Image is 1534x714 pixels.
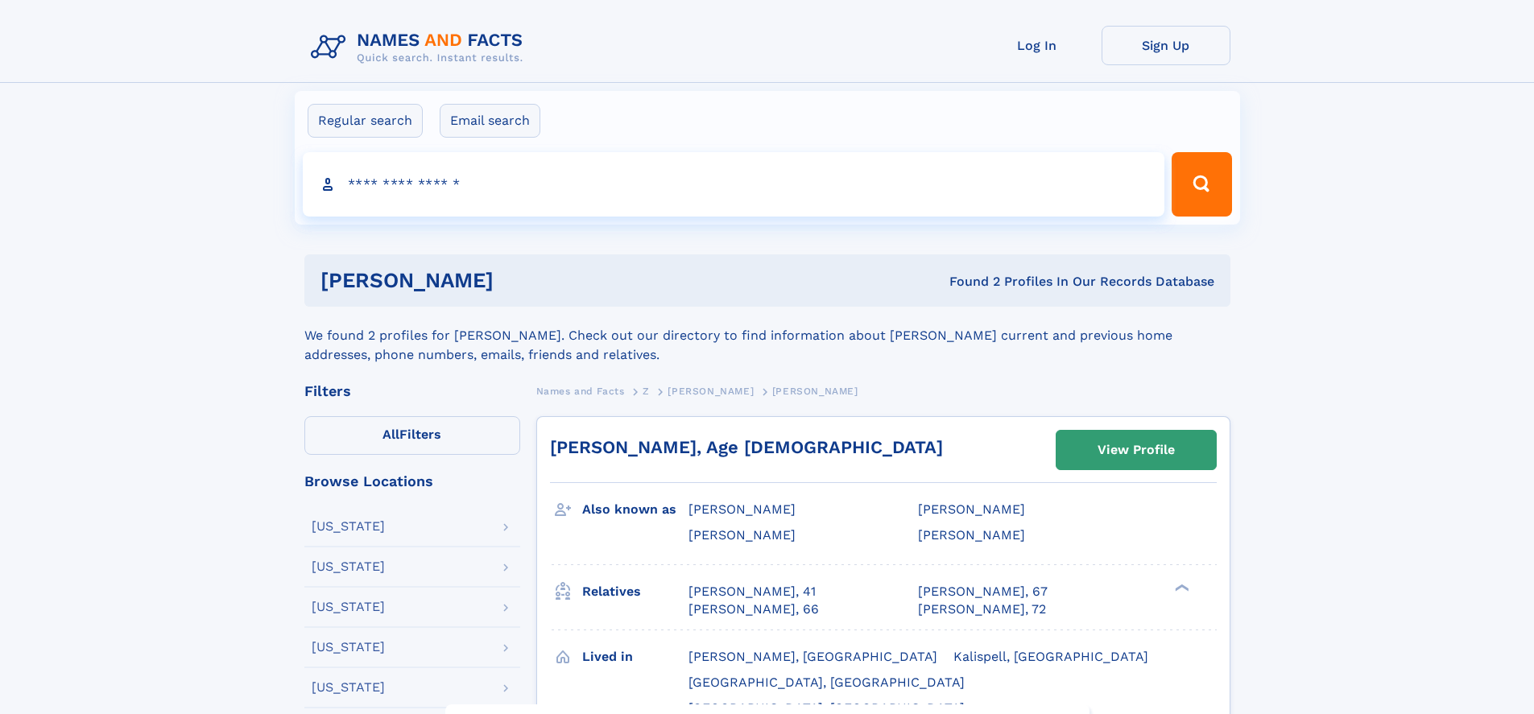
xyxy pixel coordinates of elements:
[1172,152,1231,217] button: Search Button
[312,520,385,533] div: [US_STATE]
[582,643,688,671] h3: Lived in
[643,381,650,401] a: Z
[1056,431,1216,469] a: View Profile
[668,386,754,397] span: [PERSON_NAME]
[918,527,1025,543] span: [PERSON_NAME]
[312,681,385,694] div: [US_STATE]
[953,649,1148,664] span: Kalispell, [GEOGRAPHIC_DATA]
[688,527,796,543] span: [PERSON_NAME]
[440,104,540,138] label: Email search
[772,386,858,397] span: [PERSON_NAME]
[688,649,937,664] span: [PERSON_NAME], [GEOGRAPHIC_DATA]
[382,427,399,442] span: All
[304,474,520,489] div: Browse Locations
[643,386,650,397] span: Z
[918,601,1046,618] a: [PERSON_NAME], 72
[304,416,520,455] label: Filters
[1171,582,1190,592] div: ❯
[550,437,943,457] a: [PERSON_NAME], Age [DEMOGRAPHIC_DATA]
[582,496,688,523] h3: Also known as
[1102,26,1230,65] a: Sign Up
[688,675,965,690] span: [GEOGRAPHIC_DATA], [GEOGRAPHIC_DATA]
[688,583,816,601] a: [PERSON_NAME], 41
[973,26,1102,65] a: Log In
[312,641,385,654] div: [US_STATE]
[320,270,722,291] h1: [PERSON_NAME]
[304,26,536,69] img: Logo Names and Facts
[1098,431,1175,468] div: View Profile
[536,381,625,401] a: Names and Facts
[918,583,1048,601] a: [PERSON_NAME], 67
[312,601,385,613] div: [US_STATE]
[668,381,754,401] a: [PERSON_NAME]
[722,273,1214,291] div: Found 2 Profiles In Our Records Database
[918,501,1025,517] span: [PERSON_NAME]
[304,307,1230,365] div: We found 2 profiles for [PERSON_NAME]. Check out our directory to find information about [PERSON_...
[688,601,819,618] a: [PERSON_NAME], 66
[582,578,688,605] h3: Relatives
[688,501,796,517] span: [PERSON_NAME]
[304,384,520,398] div: Filters
[308,104,423,138] label: Regular search
[303,152,1165,217] input: search input
[312,560,385,573] div: [US_STATE]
